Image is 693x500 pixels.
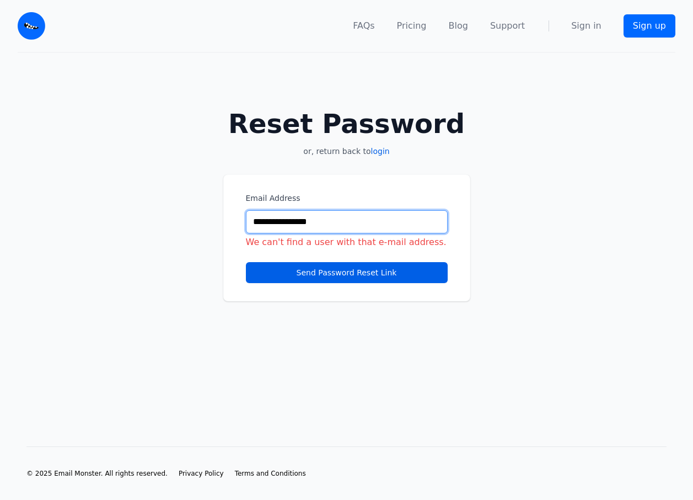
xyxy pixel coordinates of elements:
[624,14,675,38] a: Sign up
[223,146,470,157] p: or, return back to
[235,469,306,478] a: Terms and Conditions
[26,469,168,478] li: © 2025 Email Monster. All rights reserved.
[397,19,427,33] a: Pricing
[179,470,224,477] span: Privacy Policy
[179,469,224,478] a: Privacy Policy
[571,19,601,33] a: Sign in
[449,19,468,33] a: Blog
[353,19,374,33] a: FAQs
[246,262,448,283] button: Send Password Reset Link
[223,110,470,137] h2: Reset Password
[246,236,448,249] div: We can't find a user with that e-mail address.
[246,193,448,204] label: Email Address
[490,19,525,33] a: Support
[371,147,390,156] a: login
[235,470,306,477] span: Terms and Conditions
[18,12,45,40] img: Email Monster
